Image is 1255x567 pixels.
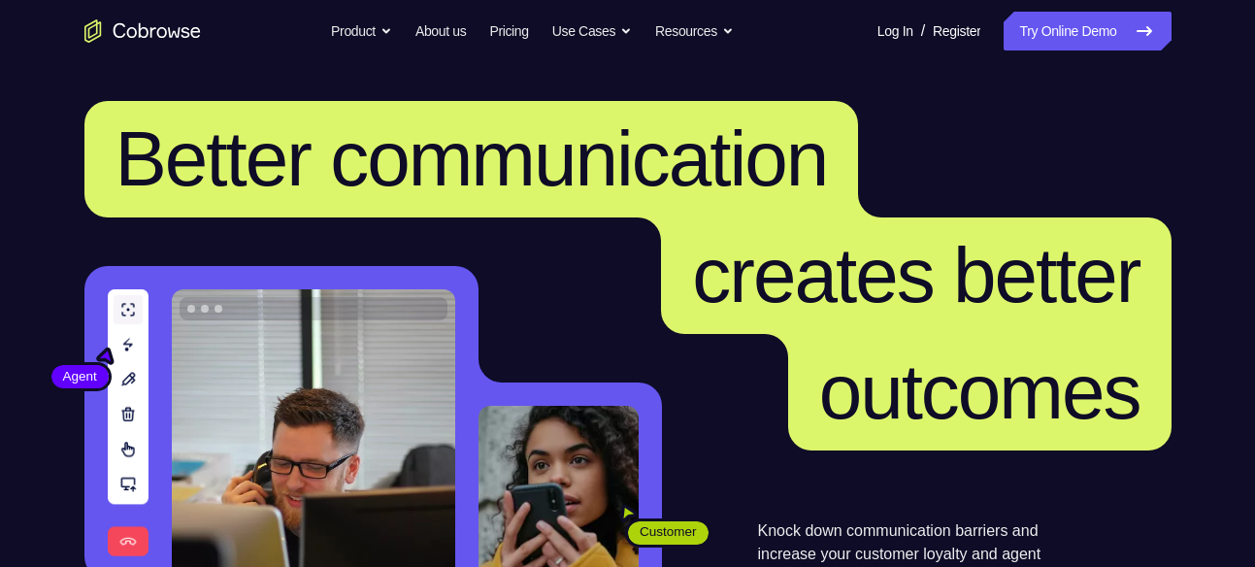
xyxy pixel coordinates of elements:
[655,12,734,50] button: Resources
[692,232,1139,318] span: creates better
[552,12,632,50] button: Use Cases
[489,12,528,50] a: Pricing
[415,12,466,50] a: About us
[1004,12,1171,50] a: Try Online Demo
[921,19,925,43] span: /
[877,12,913,50] a: Log In
[116,116,828,202] span: Better communication
[331,12,392,50] button: Product
[84,19,201,43] a: Go to the home page
[819,349,1140,435] span: outcomes
[933,12,980,50] a: Register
